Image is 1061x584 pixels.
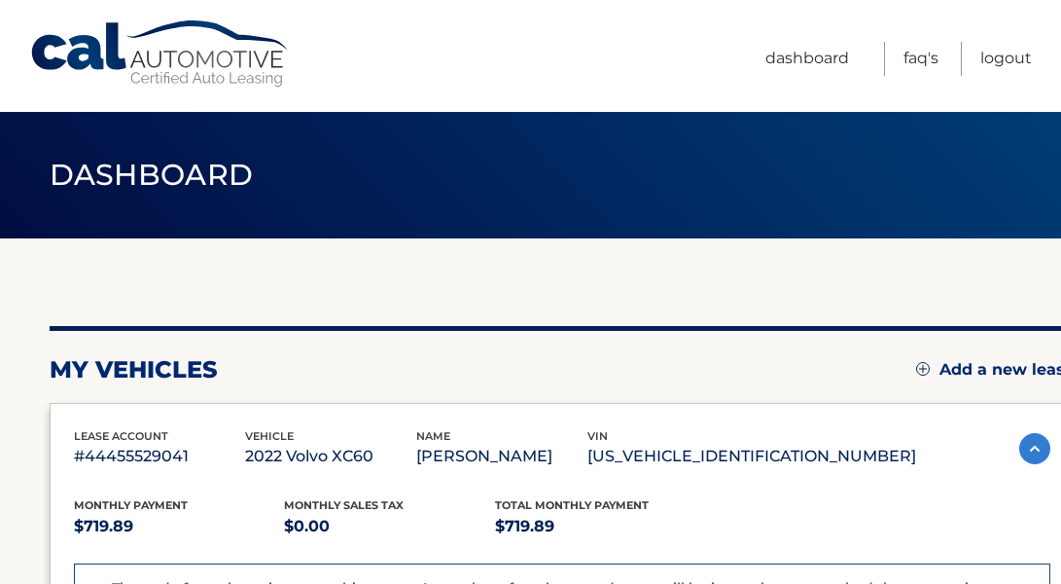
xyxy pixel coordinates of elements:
[284,513,495,540] p: $0.00
[245,443,416,470] p: 2022 Volvo XC60
[50,355,218,384] h2: my vehicles
[74,513,285,540] p: $719.89
[1019,433,1050,464] img: accordion-active.svg
[587,429,608,443] span: vin
[74,498,188,512] span: Monthly Payment
[74,443,245,470] p: #44455529041
[587,443,916,470] p: [US_VEHICLE_IDENTIFICATION_NUMBER]
[495,513,706,540] p: $719.89
[29,19,292,89] a: Cal Automotive
[416,429,450,443] span: name
[495,498,649,512] span: Total Monthly Payment
[50,157,254,193] span: Dashboard
[416,443,587,470] p: [PERSON_NAME]
[284,498,404,512] span: Monthly sales Tax
[980,42,1032,76] a: Logout
[916,362,930,376] img: add.svg
[765,42,849,76] a: Dashboard
[245,429,294,443] span: vehicle
[903,42,938,76] a: FAQ's
[74,429,168,443] span: lease account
